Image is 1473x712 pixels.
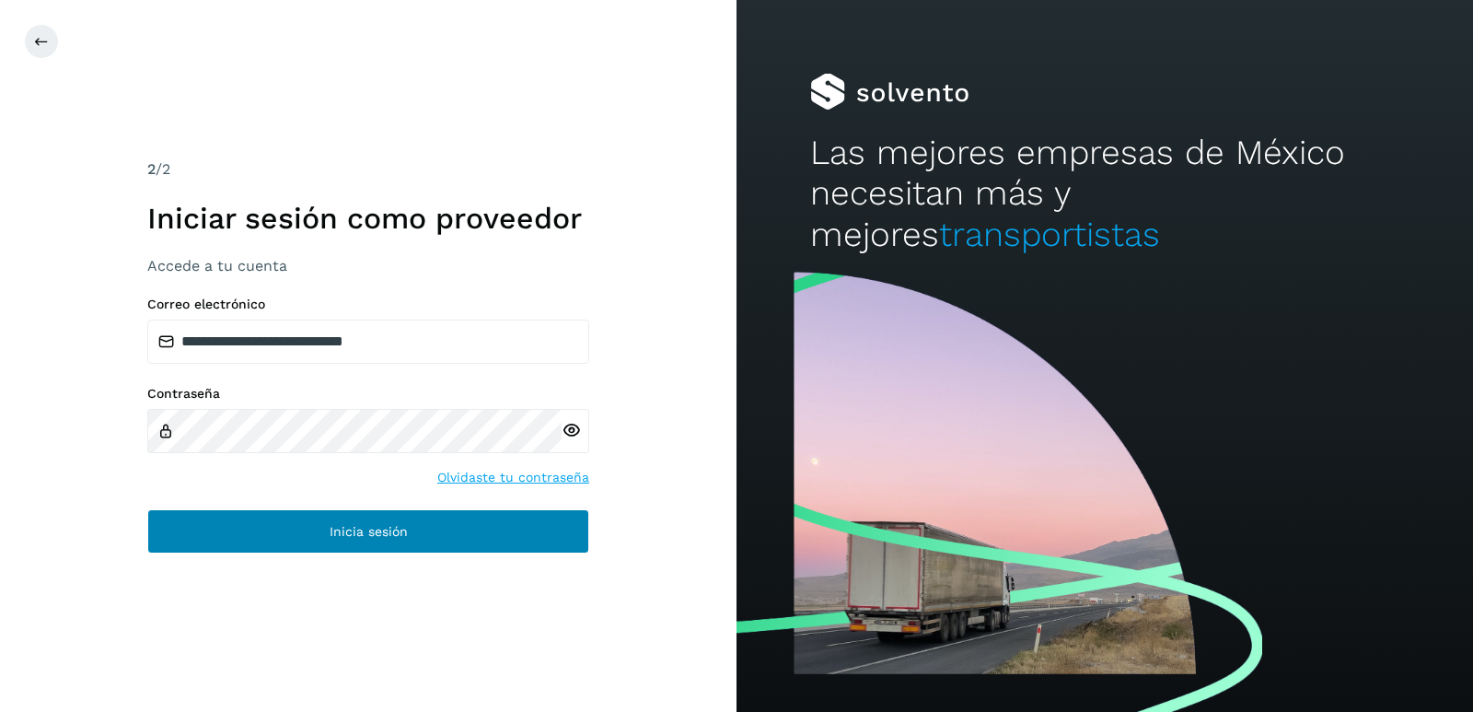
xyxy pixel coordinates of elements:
div: /2 [147,158,589,181]
label: Contraseña [147,386,589,402]
h2: Las mejores empresas de México necesitan más y mejores [810,133,1399,255]
label: Correo electrónico [147,297,589,312]
h3: Accede a tu cuenta [147,257,589,274]
span: 2 [147,160,156,178]
span: Inicia sesión [330,525,408,538]
a: Olvidaste tu contraseña [437,468,589,487]
h1: Iniciar sesión como proveedor [147,201,589,236]
span: transportistas [939,215,1160,254]
button: Inicia sesión [147,509,589,554]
